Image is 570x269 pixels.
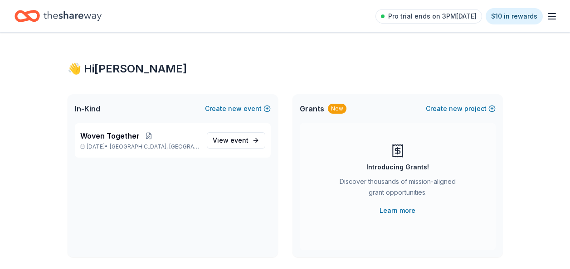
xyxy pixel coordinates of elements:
[207,132,265,149] a: View event
[230,136,248,144] span: event
[336,176,459,202] div: Discover thousands of mission-aligned grant opportunities.
[205,103,271,114] button: Createnewevent
[228,103,242,114] span: new
[80,143,200,150] p: [DATE] •
[366,162,429,173] div: Introducing Grants!
[486,8,543,24] a: $10 in rewards
[388,11,477,22] span: Pro trial ends on 3PM[DATE]
[213,135,248,146] span: View
[449,103,463,114] span: new
[300,103,324,114] span: Grants
[328,104,346,114] div: New
[426,103,496,114] button: Createnewproject
[110,143,199,150] span: [GEOGRAPHIC_DATA], [GEOGRAPHIC_DATA]
[75,103,100,114] span: In-Kind
[80,130,140,141] span: Woven Together
[68,62,503,76] div: 👋 Hi [PERSON_NAME]
[380,205,415,216] a: Learn more
[15,5,102,27] a: Home
[375,9,482,24] a: Pro trial ends on 3PM[DATE]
